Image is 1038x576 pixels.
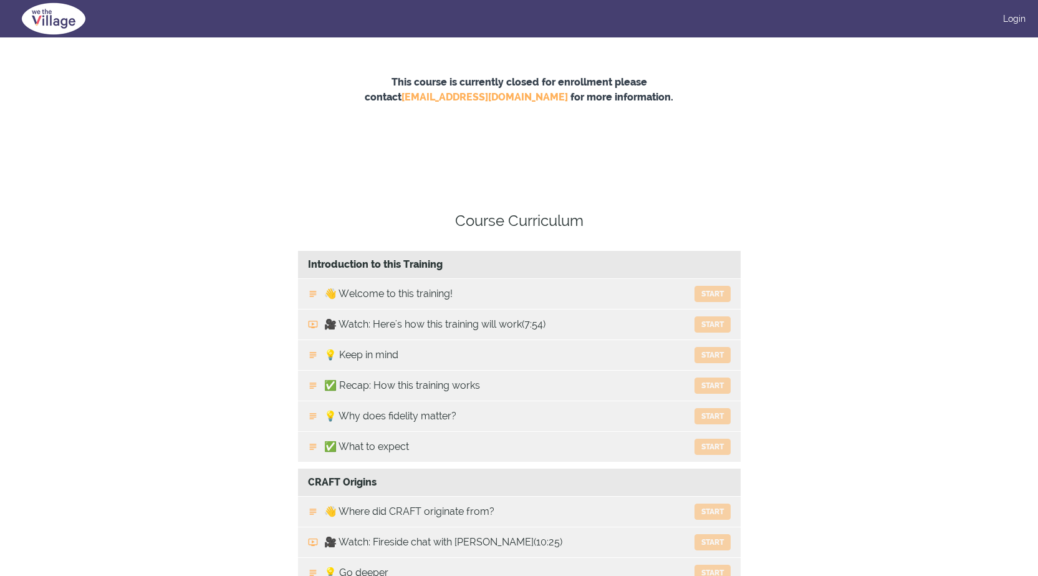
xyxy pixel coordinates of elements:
[324,439,409,454] span: ✅ What to expect
[324,378,480,393] span: ✅ Recap: How this training works
[298,279,741,309] a: 👋 Welcome to this training! Start
[694,439,731,455] button: Start
[298,340,741,370] a: 💡 Keep in mind Start
[298,432,741,462] a: ✅ What to expect Start
[298,310,741,339] a: 🎥 Watch: Here's how this training will work (7:54) Start
[298,527,741,557] a: 🎥 Watch: Fireside chat with [PERSON_NAME] (10:25) Start
[324,535,534,550] span: 🎥 Watch: Fireside chat with [PERSON_NAME]
[694,347,731,363] button: Start
[324,348,398,363] span: 💡 Keep in mind
[298,497,741,527] a: 👋 Where did CRAFT originate from? Start
[694,286,731,302] button: Start
[522,317,545,332] span: (7:54)
[298,371,741,401] a: ✅ Recap: How this training works Start
[1003,12,1026,25] a: Login
[298,469,741,497] div: CRAFT Origins
[298,210,741,232] h4: Course Curriculum
[534,535,562,550] span: (10:25)
[694,408,731,424] button: Start
[401,91,568,103] a: [EMAIL_ADDRESS][DOMAIN_NAME]
[694,534,731,550] button: Start
[694,504,731,520] button: Start
[365,76,647,103] strong: This course is currently closed for enrollment please contact
[324,504,494,519] span: 👋 Where did CRAFT originate from?
[298,251,741,279] div: Introduction to this Training
[694,316,731,333] button: Start
[324,286,453,301] span: 👋 Welcome to this training!
[324,409,456,424] span: 💡 Why does fidelity matter?
[694,378,731,394] button: Start
[570,91,673,103] strong: for more information.
[298,401,741,431] a: 💡 Why does fidelity matter? Start
[324,317,522,332] span: 🎥 Watch: Here's how this training will work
